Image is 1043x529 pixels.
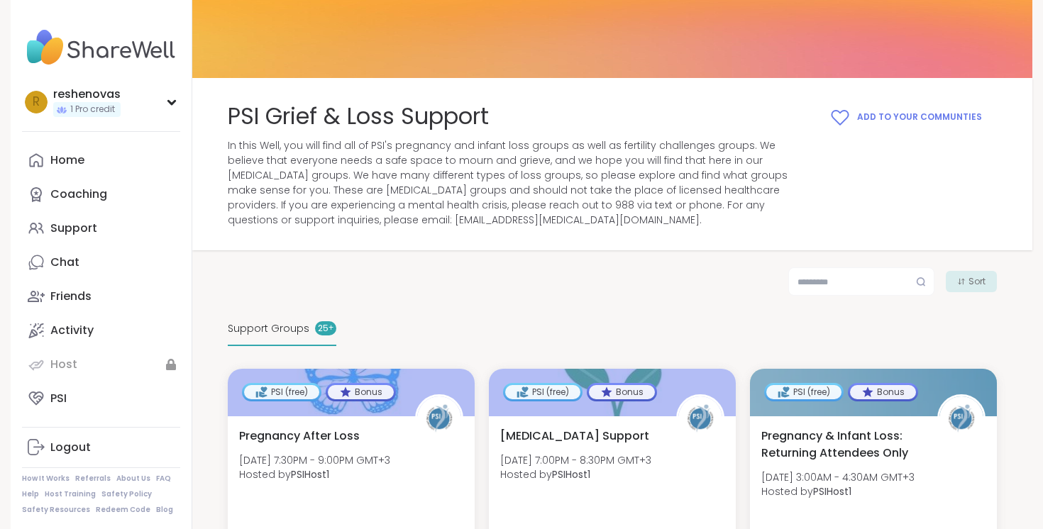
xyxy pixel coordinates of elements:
a: Home [22,143,180,177]
img: PSIHost1 [417,396,461,440]
span: r [33,93,40,111]
a: Help [22,489,39,499]
a: PSI [22,382,180,416]
span: Pregnancy & Infant Loss: Returning Attendees Only [761,428,922,462]
span: Support Groups [228,321,309,336]
a: Redeem Code [96,505,150,515]
span: [DATE] 7:00PM - 8:30PM GMT+3 [500,453,651,467]
b: PSIHost1 [291,467,329,481]
div: Bonus [328,385,394,399]
button: Add to your Communties [814,101,997,133]
a: Logout [22,430,180,464]
div: PSI (free) [244,385,319,399]
div: Bonus [589,385,655,399]
span: [MEDICAL_DATA] Support [500,428,649,445]
span: Add to your Communties [857,111,982,123]
div: PSI (free) [505,385,580,399]
span: PSI Grief & Loss Support [228,101,489,133]
img: PSIHost1 [939,396,983,440]
a: Host [22,347,180,382]
div: Bonus [850,385,916,399]
a: Support [22,211,180,245]
a: Coaching [22,177,180,211]
div: Support [50,221,97,236]
div: Host [50,357,77,372]
span: [DATE] 7:30PM - 9:00PM GMT+3 [239,453,390,467]
a: Friends [22,279,180,313]
span: In this Well, you will find all of PSI's pregnancy and infant loss groups as well as fertility ch... [228,138,797,228]
a: About Us [116,474,150,484]
a: Chat [22,245,180,279]
a: Safety Policy [101,489,152,499]
div: 25 [315,321,336,335]
div: Logout [50,440,91,455]
b: PSIHost1 [813,484,851,499]
pre: + [329,322,333,335]
span: Hosted by [761,484,915,499]
img: PSIHost1 [678,396,722,440]
div: PSI (free) [766,385,841,399]
img: ShareWell Nav Logo [22,23,180,72]
a: Referrals [75,474,111,484]
div: Friends [50,289,92,304]
div: Home [50,152,84,168]
a: Activity [22,313,180,347]
a: Blog [156,505,173,515]
a: How It Works [22,474,70,484]
a: Host Training [45,489,96,499]
span: Sort [968,275,986,288]
a: Safety Resources [22,505,90,515]
span: 1 Pro credit [70,104,115,116]
div: Chat [50,255,79,270]
div: Activity [50,323,94,338]
div: reshenovas [53,87,121,102]
a: FAQ [156,474,171,484]
b: PSIHost1 [552,467,590,481]
span: [DATE] 3:00AM - 4:30AM GMT+3 [761,470,915,484]
span: Hosted by [239,467,390,481]
div: Coaching [50,186,107,202]
span: Hosted by [500,467,651,481]
span: Pregnancy After Loss [239,428,360,445]
div: PSI [50,391,67,406]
